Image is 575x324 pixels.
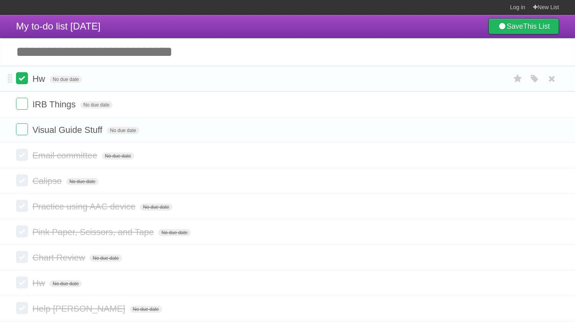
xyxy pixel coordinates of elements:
[32,74,47,84] span: Hw
[140,203,172,211] span: No due date
[32,227,156,237] span: Pink Paper, Scissors, and Tape
[16,277,28,288] label: Done
[16,174,28,186] label: Done
[32,99,77,109] span: IRB Things
[32,176,63,186] span: Calipso
[32,125,104,135] span: Visual Guide Stuff
[16,149,28,161] label: Done
[488,18,559,34] a: SaveThis List
[16,225,28,237] label: Done
[32,253,87,263] span: Chart Review
[16,98,28,110] label: Done
[32,278,47,288] span: Hw
[102,152,134,160] span: No due date
[107,127,139,134] span: No due date
[16,200,28,212] label: Done
[80,101,113,109] span: No due date
[32,150,99,160] span: Email committee
[32,304,127,314] span: Help [PERSON_NAME]
[16,21,101,32] span: My to-do list [DATE]
[130,306,162,313] span: No due date
[523,22,550,30] b: This List
[50,280,82,287] span: No due date
[32,202,137,211] span: Practice using AAC device
[50,76,82,83] span: No due date
[158,229,190,236] span: No due date
[16,123,28,135] label: Done
[89,255,122,262] span: No due date
[16,251,28,263] label: Done
[16,72,28,84] label: Done
[510,72,525,85] label: Star task
[16,302,28,314] label: Done
[66,178,99,185] span: No due date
